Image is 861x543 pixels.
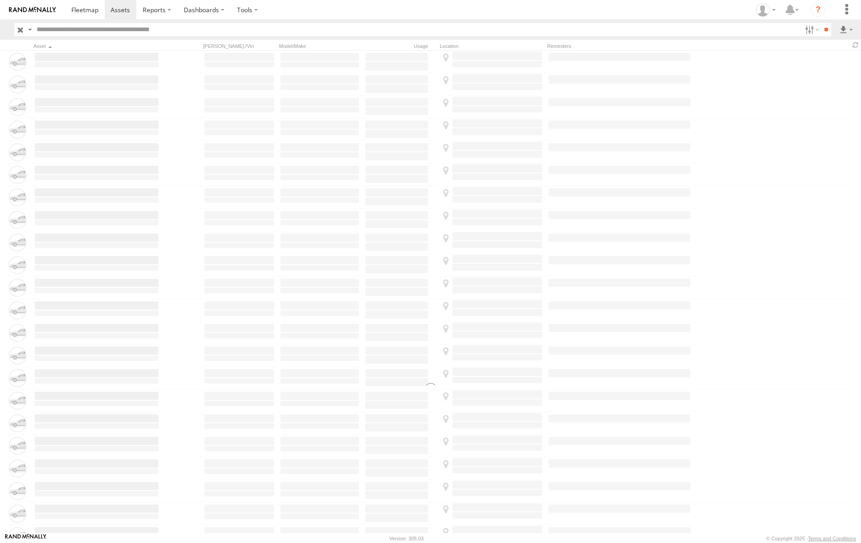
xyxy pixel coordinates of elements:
[389,536,424,541] div: Version: 305.03
[33,43,160,49] div: Click to Sort
[850,41,861,49] span: Refresh
[808,536,856,541] a: Terms and Conditions
[9,7,56,13] img: rand-logo.svg
[26,23,33,36] label: Search Query
[766,536,856,541] div: © Copyright 2025 -
[364,43,436,49] div: Usage
[838,23,854,36] label: Export results as...
[547,43,692,49] div: Reminders
[753,3,779,17] div: Carlos Vazquez
[811,3,825,17] i: ?
[279,43,360,49] div: Model/Make
[440,43,544,49] div: Location
[203,43,275,49] div: [PERSON_NAME]./Vin
[801,23,821,36] label: Search Filter Options
[5,534,47,543] a: Visit our Website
